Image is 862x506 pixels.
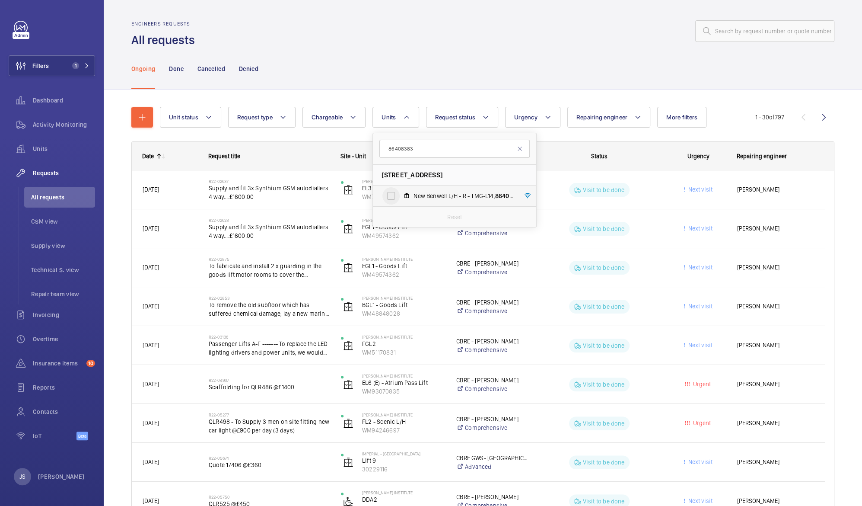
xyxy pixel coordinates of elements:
[343,340,353,351] img: elevator.svg
[33,144,95,153] span: Units
[362,412,445,417] p: [PERSON_NAME] Institute
[343,301,353,312] img: elevator.svg
[362,387,445,396] p: WM93070835
[737,301,814,311] span: [PERSON_NAME]
[583,341,625,350] p: Visit to be done
[687,458,713,465] span: Next visit
[769,114,775,121] span: of
[583,263,625,272] p: Visit to be done
[31,290,95,298] span: Repair team view
[143,303,159,310] span: [DATE]
[456,462,528,471] a: Advanced
[209,455,330,461] h2: R22-05674
[38,472,85,481] p: [PERSON_NAME]
[426,107,499,128] button: Request status
[343,185,353,195] img: elevator.svg
[197,64,225,73] p: Cancelled
[209,378,330,383] h2: R22-04937
[209,339,330,357] span: Passenger Lifts A-F ------- To replace the LED lighting drivers and power units, we would place t...
[382,170,442,179] span: [STREET_ADDRESS]
[362,270,445,279] p: WM49574362
[209,461,330,469] span: Quote 17406 @£360
[33,432,76,440] span: IoT
[33,311,95,319] span: Invoicing
[362,301,445,309] p: BGL1 - Goods Lift
[19,472,25,481] p: JS
[687,303,713,310] span: Next visit
[86,360,95,367] span: 10
[362,451,445,456] p: Imperial - [GEOGRAPHIC_DATA]
[737,224,814,234] span: [PERSON_NAME]
[209,262,330,279] span: To fabricate and install 2 x guarding in the goods lift motor rooms to cover the diverters and ov...
[209,295,330,301] h2: R22-02853
[687,497,713,504] span: Next visit
[362,348,445,357] p: WM51170831
[209,218,330,223] h2: R22-02628
[362,456,445,465] p: Lift 9
[505,107,560,128] button: Urgency
[583,380,625,389] p: Visit to be done
[362,373,445,378] p: [PERSON_NAME] Institute
[514,114,538,121] span: Urgency
[143,381,159,388] span: [DATE]
[209,417,330,435] span: QLR498 - To Supply 3 men on site fitting new car light @£900 per day (3 days)
[576,114,628,121] span: Repairing engineer
[142,153,154,160] div: Date
[160,107,221,128] button: Unit status
[31,266,95,274] span: Technical S. view
[33,359,83,368] span: Insurance items
[31,193,95,202] span: All requests
[456,454,528,462] p: CBRE GWS- [GEOGRAPHIC_DATA] ([GEOGRAPHIC_DATA])
[755,114,784,120] span: 1 - 30 797
[33,120,95,129] span: Activity Monitoring
[362,465,445,474] p: 30229116
[435,114,476,121] span: Request status
[456,268,528,276] a: Comprehensive
[239,64,258,73] p: Denied
[362,339,445,348] p: FGL2
[687,264,713,271] span: Next visit
[143,225,159,232] span: [DATE]
[143,186,159,193] span: [DATE]
[382,114,396,121] span: Units
[362,192,445,201] p: WM73449761
[209,301,330,318] span: To remove the old subfloor which has suffered chemical damage, lay a new marine ply floor to the ...
[362,295,445,301] p: [PERSON_NAME] Institute
[31,241,95,250] span: Supply view
[737,457,814,467] span: [PERSON_NAME]
[456,337,528,346] p: CBRE - [PERSON_NAME]
[209,223,330,240] span: Supply and fit 3x Synthium GSM autodiallers 4 way....£1600.00
[591,153,608,160] span: Status
[737,340,814,350] span: [PERSON_NAME]
[143,458,159,465] span: [DATE]
[33,383,95,392] span: Reports
[362,184,445,192] p: EL3 (B) - Atrium Pass Lift
[737,185,814,195] span: [PERSON_NAME]
[169,64,183,73] p: Done
[131,32,200,48] h1: All requests
[687,342,713,349] span: Next visit
[737,496,814,506] span: [PERSON_NAME]
[143,497,159,504] span: [DATE]
[31,217,95,226] span: CSM view
[33,407,95,416] span: Contacts
[143,342,159,349] span: [DATE]
[414,192,514,200] span: New Benwell L/H - R - TMG-L14,
[312,114,343,121] span: Chargeable
[737,418,814,428] span: [PERSON_NAME]
[456,376,528,384] p: CBRE - [PERSON_NAME]
[33,169,95,177] span: Requests
[237,114,273,121] span: Request type
[737,153,787,160] span: Repairing engineer
[456,423,528,432] a: Comprehensive
[209,334,330,339] h2: R22-03136
[687,186,713,193] span: Next visit
[343,418,353,429] img: elevator.svg
[33,96,95,105] span: Dashboard
[362,378,445,387] p: EL6 (E) - Atrium Pass Lift
[456,307,528,315] a: Comprehensive
[456,259,528,268] p: CBRE - [PERSON_NAME]
[33,335,95,343] span: Overtime
[372,107,419,128] button: Units
[691,381,711,388] span: Urgent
